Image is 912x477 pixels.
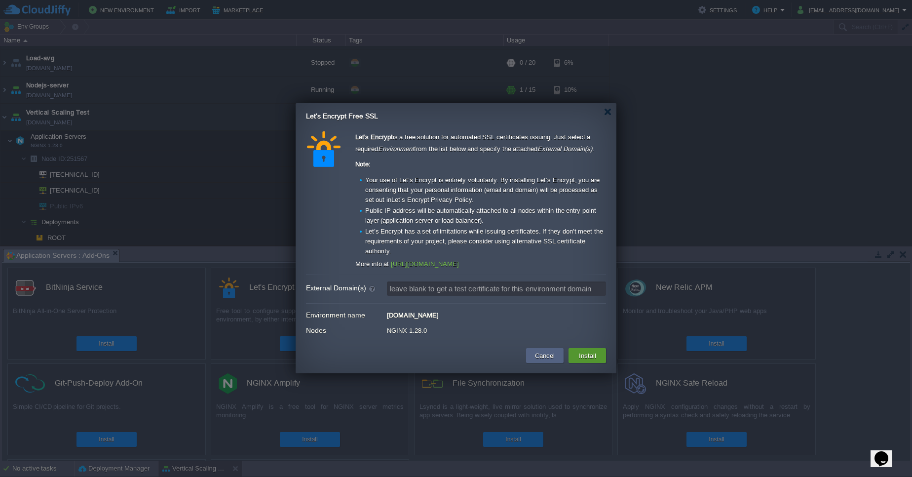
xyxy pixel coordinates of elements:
p: is a free solution for automated SSL certificates issuing. Just select a required from the list b... [355,131,603,155]
span: Let's Encrypt Free SSL [306,112,378,120]
strong: Note: [355,160,371,168]
button: Install [576,350,599,361]
iframe: chat widget [871,437,902,467]
img: letsencrypt.png [306,131,342,167]
li: Let’s Encrypt has a set of . If they don’t meet the requirements of your project, please consider... [359,227,606,256]
div: [DOMAIN_NAME] [387,309,606,319]
strong: Let's Encrypt [355,133,393,141]
label: Environment name [306,309,386,322]
li: Your use of Let’s Encrypt is entirely voluntarily. By installing Let’s Encrypt, you are consentin... [359,175,606,205]
li: On the Node.js server, issued certificates are just stored at the /var/lib/jelastic/keys director... [359,257,606,277]
label: External Domain(s) [306,281,386,295]
label: Nodes [306,324,386,337]
div: NGINX 1.28.0 [387,324,606,334]
a: Let’s Encrypt Privacy Policy [391,196,472,203]
em: Environment [378,145,414,153]
button: Cancel [532,350,558,361]
a: limitations while issuing certificates [438,228,539,235]
span: More info at [355,260,389,268]
em: External Domain(s) [537,145,592,153]
a: [URL][DOMAIN_NAME] [391,260,459,268]
li: Public IP address will be automatically attached to all nodes within the entry point layer (appli... [359,206,606,226]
